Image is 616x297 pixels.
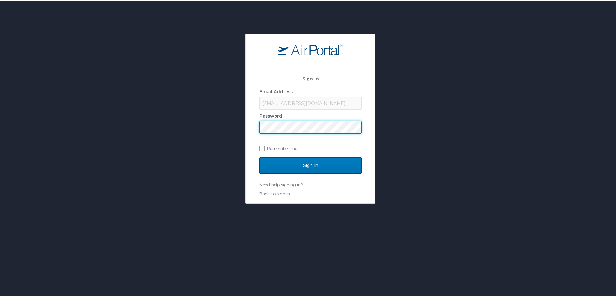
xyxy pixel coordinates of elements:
h2: Sign In [259,74,362,81]
label: Password [259,112,282,117]
input: Sign In [259,156,362,172]
a: Back to sign in [259,190,290,195]
a: Need help signing in? [259,181,303,186]
label: Email Address [259,88,293,93]
img: logo [278,42,343,54]
label: Remember me [259,142,362,152]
